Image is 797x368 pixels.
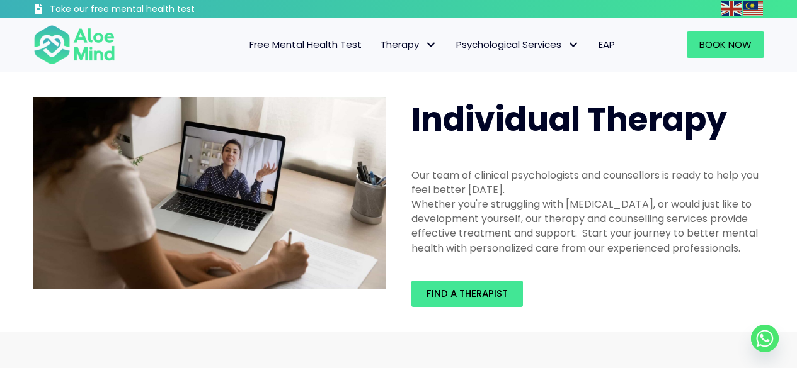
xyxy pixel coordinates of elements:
[381,38,437,51] span: Therapy
[599,38,615,51] span: EAP
[687,31,764,58] a: Book Now
[411,197,764,255] div: Whether you're struggling with [MEDICAL_DATA], or would just like to development yourself, our th...
[721,1,743,16] a: English
[33,97,386,289] img: Therapy online individual
[249,38,362,51] span: Free Mental Health Test
[743,1,763,16] img: ms
[427,287,508,300] span: Find a therapist
[411,281,523,307] a: Find a therapist
[50,3,262,16] h3: Take our free mental health test
[699,38,752,51] span: Book Now
[565,36,583,54] span: Psychological Services: submenu
[721,1,742,16] img: en
[240,31,371,58] a: Free Mental Health Test
[751,325,779,352] a: Whatsapp
[447,31,589,58] a: Psychological ServicesPsychological Services: submenu
[456,38,580,51] span: Psychological Services
[132,31,624,58] nav: Menu
[422,36,440,54] span: Therapy: submenu
[33,3,262,18] a: Take our free mental health test
[371,31,447,58] a: TherapyTherapy: submenu
[589,31,624,58] a: EAP
[411,168,764,197] div: Our team of clinical psychologists and counsellors is ready to help you feel better [DATE].
[743,1,764,16] a: Malay
[411,96,727,142] span: Individual Therapy
[33,24,115,65] img: Aloe mind Logo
